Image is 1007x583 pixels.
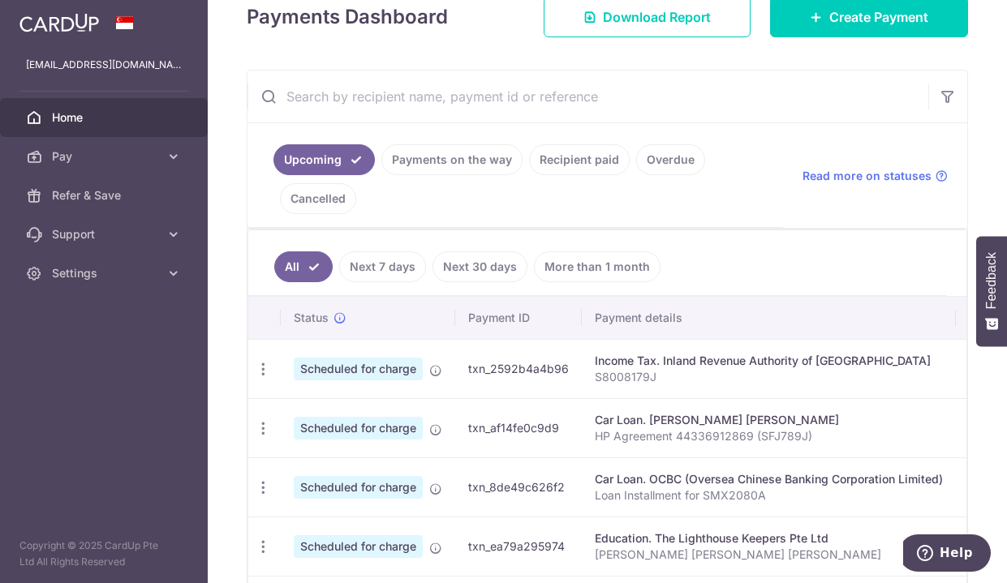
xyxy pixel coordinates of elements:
[636,144,705,175] a: Overdue
[52,265,159,281] span: Settings
[595,412,943,428] div: Car Loan. [PERSON_NAME] [PERSON_NAME]
[294,358,423,380] span: Scheduled for charge
[455,517,582,576] td: txn_ea79a295974
[294,476,423,499] span: Scheduled for charge
[339,251,426,282] a: Next 7 days
[432,251,527,282] a: Next 30 days
[280,183,356,214] a: Cancelled
[595,487,943,504] p: Loan Installment for SMX2080A
[595,530,943,547] div: Education. The Lighthouse Keepers Pte Ltd
[984,252,999,309] span: Feedback
[294,417,423,439] span: Scheduled for charge
[52,187,159,204] span: Refer & Save
[595,353,943,369] div: Income Tax. Inland Revenue Authority of [GEOGRAPHIC_DATA]
[294,535,423,558] span: Scheduled for charge
[803,168,948,184] a: Read more on statuses
[595,471,943,487] div: Car Loan. OCBC (Oversea Chinese Banking Corporation Limited)
[52,226,159,242] span: Support
[455,398,582,457] td: txn_af14fe0c9d9
[903,534,991,575] iframe: Opens a widget where you can find more information
[529,144,630,175] a: Recipient paid
[603,7,711,27] span: Download Report
[595,369,943,385] p: S8008179J
[381,144,523,175] a: Payments on the way
[247,71,928,122] input: Search by recipient name, payment id or reference
[52,148,159,165] span: Pay
[829,7,928,27] span: Create Payment
[534,251,661,282] a: More than 1 month
[52,109,159,126] span: Home
[803,168,932,184] span: Read more on statuses
[595,547,943,563] p: [PERSON_NAME] [PERSON_NAME] [PERSON_NAME]
[294,310,329,326] span: Status
[582,297,956,339] th: Payment details
[247,2,448,32] h4: Payments Dashboard
[595,428,943,444] p: HP Agreement 44336912869 (SFJ789J)
[455,297,582,339] th: Payment ID
[455,339,582,398] td: txn_2592b4a4b96
[19,13,99,32] img: CardUp
[273,144,375,175] a: Upcoming
[976,236,1007,346] button: Feedback - Show survey
[26,57,182,73] p: [EMAIL_ADDRESS][DOMAIN_NAME]
[455,457,582,517] td: txn_8de49c626f2
[274,251,333,282] a: All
